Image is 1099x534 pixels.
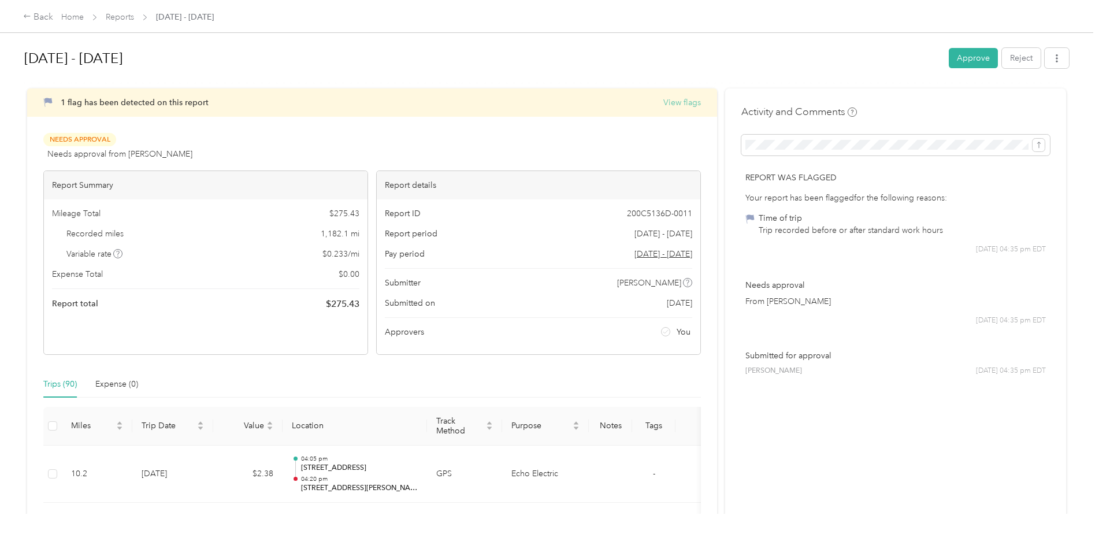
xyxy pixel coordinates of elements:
[61,12,84,22] a: Home
[66,228,124,240] span: Recorded miles
[62,407,132,446] th: Miles
[322,248,359,260] span: $ 0.233 / mi
[634,248,692,260] span: Go to pay period
[339,268,359,280] span: $ 0.00
[213,446,283,503] td: $2.38
[617,277,681,289] span: [PERSON_NAME]
[502,446,589,503] td: Echo Electric
[632,407,675,446] th: Tags
[132,446,213,503] td: [DATE]
[976,244,1046,255] span: [DATE] 04:35 pm EDT
[377,171,700,199] div: Report details
[511,421,570,431] span: Purpose
[427,407,502,446] th: Track Method
[52,298,98,310] span: Report total
[66,248,123,260] span: Variable rate
[197,420,204,427] span: caret-up
[502,407,589,446] th: Purpose
[283,407,427,446] th: Location
[24,44,941,72] h1: Sep 1 - 30, 2025
[301,463,418,473] p: [STREET_ADDRESS]
[44,171,367,199] div: Report Summary
[213,407,283,446] th: Value
[976,366,1046,376] span: [DATE] 04:35 pm EDT
[301,483,418,494] p: [STREET_ADDRESS][PERSON_NAME]
[23,10,53,24] div: Back
[385,248,425,260] span: Pay period
[222,421,264,431] span: Value
[759,212,943,224] div: Time of trip
[634,228,692,240] span: [DATE] - [DATE]
[573,425,580,432] span: caret-down
[106,12,134,22] a: Reports
[385,228,437,240] span: Report period
[301,512,418,520] p: 11:43 am
[427,446,502,503] td: GPS
[266,425,273,432] span: caret-down
[197,425,204,432] span: caret-down
[949,48,998,68] button: Approve
[132,407,213,446] th: Trip Date
[301,455,418,463] p: 04:05 pm
[116,425,123,432] span: caret-down
[385,297,435,309] span: Submitted on
[43,378,77,391] div: Trips (90)
[385,326,424,338] span: Approvers
[1034,469,1099,534] iframe: Everlance-gr Chat Button Frame
[667,297,692,309] span: [DATE]
[653,469,655,479] span: -
[745,172,1046,184] p: Report was flagged
[486,420,493,427] span: caret-up
[976,316,1046,326] span: [DATE] 04:35 pm EDT
[741,105,857,119] h4: Activity and Comments
[759,224,943,236] div: Trip recorded before or after standard work hours
[745,295,1046,307] p: From [PERSON_NAME]
[745,279,1046,291] p: Needs approval
[62,446,132,503] td: 10.2
[329,207,359,220] span: $ 275.43
[61,98,209,107] span: 1 flag has been detected on this report
[321,228,359,240] span: 1,182.1 mi
[52,268,103,280] span: Expense Total
[385,207,421,220] span: Report ID
[589,407,632,446] th: Notes
[142,421,195,431] span: Trip Date
[385,277,421,289] span: Submitter
[436,416,484,436] span: Track Method
[745,350,1046,362] p: Submitted for approval
[52,207,101,220] span: Mileage Total
[745,366,802,376] span: [PERSON_NAME]
[677,326,690,338] span: You
[627,207,692,220] span: 200C5136D-0011
[71,421,114,431] span: Miles
[156,11,214,23] span: [DATE] - [DATE]
[95,378,138,391] div: Expense (0)
[663,97,701,109] button: View flags
[326,297,359,311] span: $ 275.43
[1002,48,1041,68] button: Reject
[486,425,493,432] span: caret-down
[43,133,116,146] span: Needs Approval
[116,420,123,427] span: caret-up
[745,192,1046,204] div: Your report has been flagged for the following reasons:
[47,148,192,160] span: Needs approval from [PERSON_NAME]
[266,420,273,427] span: caret-up
[573,420,580,427] span: caret-up
[301,475,418,483] p: 04:20 pm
